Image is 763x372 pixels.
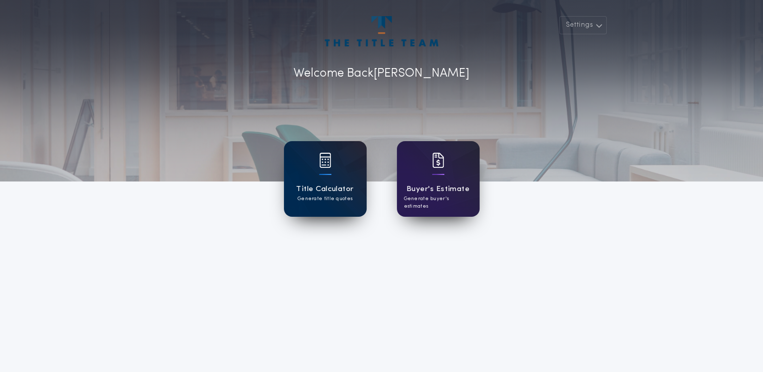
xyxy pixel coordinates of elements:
img: card icon [432,153,444,168]
h1: Buyer's Estimate [406,183,469,195]
img: card icon [319,153,331,168]
img: account-logo [325,16,438,46]
p: Generate buyer's estimates [404,195,473,210]
button: Settings [559,16,607,34]
p: Welcome Back [PERSON_NAME] [294,65,469,83]
a: card iconTitle CalculatorGenerate title quotes [284,141,367,217]
p: Generate title quotes [298,195,353,203]
h1: Title Calculator [296,183,354,195]
a: card iconBuyer's EstimateGenerate buyer's estimates [397,141,480,217]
